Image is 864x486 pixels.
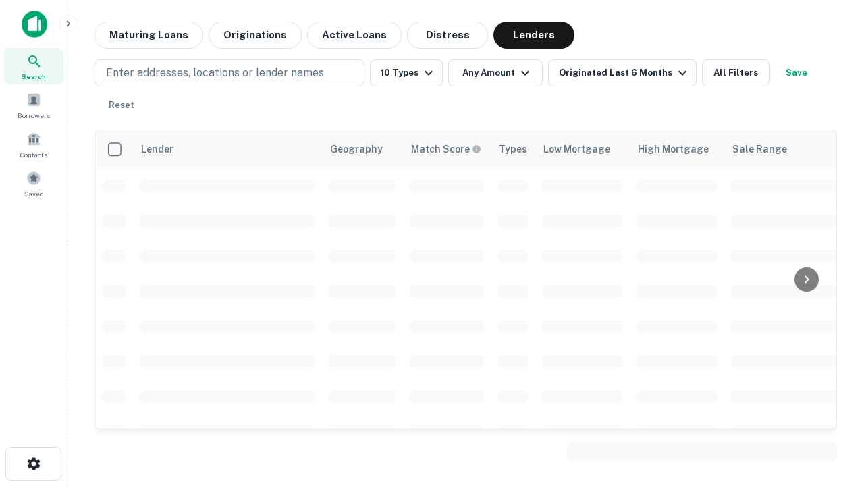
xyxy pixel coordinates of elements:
button: Any Amount [448,59,543,86]
th: Low Mortgage [535,130,630,168]
img: capitalize-icon.png [22,11,47,38]
div: Low Mortgage [543,141,610,157]
a: Search [4,48,63,84]
button: Distress [407,22,488,49]
a: Contacts [4,126,63,163]
th: High Mortgage [630,130,724,168]
span: Contacts [20,149,47,160]
button: Reset [100,92,143,119]
iframe: Chat Widget [796,378,864,443]
button: Lenders [493,22,574,49]
div: Originated Last 6 Months [559,65,691,81]
h6: Match Score [411,142,479,157]
button: All Filters [702,59,769,86]
button: Originated Last 6 Months [548,59,697,86]
div: Capitalize uses an advanced AI algorithm to match your search with the best lender. The match sco... [411,142,481,157]
th: Types [491,130,535,168]
div: Sale Range [732,141,787,157]
span: Search [22,71,46,82]
button: Maturing Loans [94,22,203,49]
div: Geography [330,141,383,157]
div: Types [499,141,527,157]
div: High Mortgage [638,141,709,157]
button: Originations [209,22,302,49]
th: Lender [133,130,322,168]
th: Sale Range [724,130,846,168]
button: Active Loans [307,22,402,49]
span: Saved [24,188,44,199]
a: Saved [4,165,63,202]
p: Enter addresses, locations or lender names [106,65,324,81]
th: Geography [322,130,403,168]
button: Save your search to get updates of matches that match your search criteria. [775,59,818,86]
a: Borrowers [4,87,63,124]
div: Lender [141,141,173,157]
button: Enter addresses, locations or lender names [94,59,364,86]
th: Capitalize uses an advanced AI algorithm to match your search with the best lender. The match sco... [403,130,491,168]
span: Borrowers [18,110,50,121]
button: 10 Types [370,59,443,86]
